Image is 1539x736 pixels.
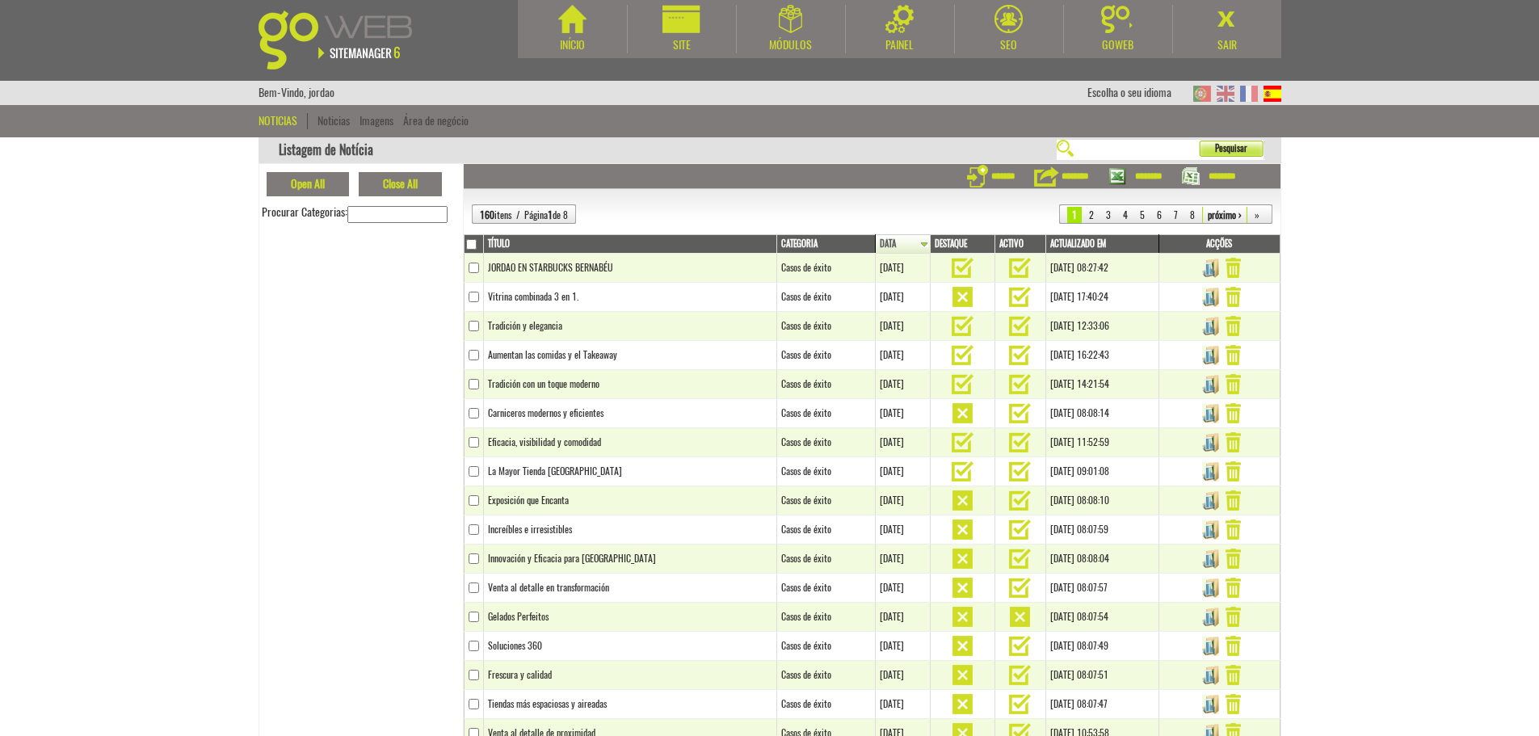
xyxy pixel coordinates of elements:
img: Gerir Imagens [1198,375,1223,394]
td: Casos de éxito [777,515,875,545]
button: Open All [267,172,349,196]
td: [DATE] [875,545,930,574]
img: Gerir Imagens [1198,549,1223,569]
td: Casos de éxito [777,370,875,399]
td: [DATE] 08:07:57 [1045,574,1158,603]
img: inactivo.png [952,519,973,540]
a: Título [488,238,776,250]
img: Gerir Imagens [1198,317,1223,336]
td: Casos de éxito [777,690,875,719]
img: Painel [885,5,914,33]
img: Remover [1226,461,1241,482]
img: inactivo.png [952,490,973,511]
img: inactivo.png [952,578,973,598]
button: Pesquisar [1199,141,1264,157]
td: Casos de éxito [777,457,875,486]
a: Noticias [317,113,350,128]
img: Gerir Imagens [1198,608,1223,627]
a: Imagens [360,113,393,128]
a: 4 [1118,207,1133,223]
td: Frescura y calidad [483,661,777,690]
a: Activo [999,238,1044,250]
img: Remover [1226,316,1241,336]
img: inactivo.png [952,665,973,685]
img: activo.png [1009,549,1031,569]
td: Casos de éxito [777,312,875,341]
td: [DATE] 08:07:47 [1045,690,1158,719]
a: 5 [1135,207,1150,223]
td: Casos de éxito [777,486,875,515]
td: [DATE] [875,603,930,632]
td: [DATE] 08:07:54 [1045,603,1158,632]
img: Goweb [1101,5,1134,33]
td: Casos de éxito [777,254,875,283]
td: [DATE] [875,486,930,515]
img: activo.png [952,258,973,278]
img: Início [558,5,587,33]
img: Remover [1226,374,1241,394]
a: Data [880,238,928,250]
td: [DATE] 08:08:10 [1045,486,1158,515]
img: activo.png [952,374,973,394]
td: [DATE] [875,370,930,399]
button: Close All [359,172,442,196]
img: Remover [1226,490,1241,511]
img: activo.png [952,432,973,452]
img: activo.png [1009,636,1031,656]
td: Eficacia, visibilidad y comodidad [483,428,777,457]
div: Listagem de Notícia [259,137,1281,164]
td: Tradición y elegancia [483,312,777,341]
img: activo.png [1009,490,1031,511]
img: activo.png [1009,374,1031,394]
td: Soluciones 360 [483,632,777,661]
img: inactivo.png [952,549,973,569]
td: Tradición con un toque moderno [483,370,777,399]
div: Início [518,37,627,53]
td: [DATE] 08:08:14 [1045,399,1158,428]
img: activo.png [1009,316,1031,336]
th: Acções [1158,235,1280,254]
img: Gerir Imagens [1198,259,1223,278]
img: Remover [1226,549,1241,569]
div: SEO [955,37,1063,53]
td: JORDAO EN STARBUCKS BERNABÉU [483,254,777,283]
td: Carniceros modernos y eficientes [483,399,777,428]
a: 2 [1084,207,1099,223]
img: Gerir Imagens [1198,666,1223,685]
img: Remover [1226,258,1241,278]
img: activo.png [1009,461,1031,482]
img: activo.png [1009,519,1031,540]
span: Pesquisar [1199,141,1247,157]
img: inactivo.png [952,636,973,656]
img: Remover [1226,636,1241,656]
a: 3 [1101,207,1116,223]
td: [DATE] [875,632,930,661]
td: [DATE] [875,399,930,428]
img: activo.png [1009,345,1031,365]
img: inactivo.png [952,607,973,627]
img: inactivo.png [952,287,973,307]
img: Sair [1213,5,1241,33]
img: PT [1193,86,1211,102]
div: Painel [846,37,954,53]
td: [DATE] [875,690,930,719]
img: Gerir Imagens [1198,637,1223,656]
td: [DATE] [875,312,930,341]
a: Actualizado em [1050,238,1157,250]
td: [DATE] 12:33:06 [1045,312,1158,341]
img: Remover [1226,665,1241,685]
td: [DATE] 08:07:49 [1045,632,1158,661]
img: Remover [1226,519,1241,540]
a: 8 [1185,207,1200,223]
img: activo.png [1009,665,1031,685]
img: Remover [1226,403,1241,423]
img: Remover [1226,287,1241,307]
img: activo.png [952,461,973,482]
a: » [1250,207,1264,223]
td: [DATE] [875,457,930,486]
td: Casos de éxito [777,603,875,632]
td: [DATE] [875,283,930,312]
a: próximo › [1202,207,1247,223]
td: Casos de éxito [777,428,875,457]
img: activo.png [952,345,973,365]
